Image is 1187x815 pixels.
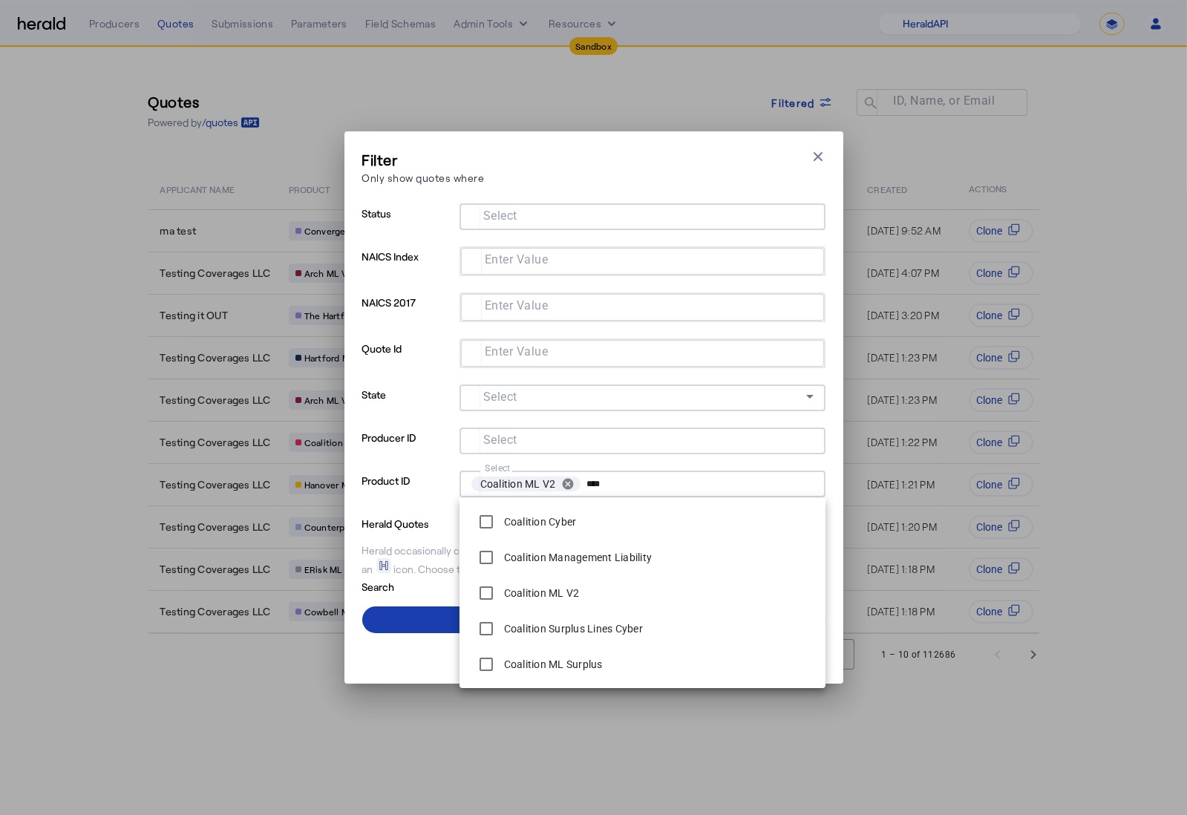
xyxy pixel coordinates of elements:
[362,338,454,384] p: Quote Id
[362,639,825,666] button: Clear All Filters
[501,586,580,600] label: Coalition ML V2
[473,251,812,269] mat-chip-grid: Selection
[483,390,517,405] mat-label: Select
[473,297,812,315] mat-chip-grid: Selection
[362,543,825,577] div: Herald occasionally creates quotes on your behalf for testing purposes, which will be shown with ...
[501,550,653,565] label: Coalition Management Liability
[485,345,549,359] mat-label: Enter Value
[483,433,517,448] mat-label: Select
[362,384,454,428] p: State
[362,292,454,338] p: NAICS 2017
[362,606,825,633] button: Apply Filters
[362,577,478,595] p: Search
[471,431,814,448] mat-chip-grid: Selection
[501,514,577,529] label: Coalition Cyber
[480,477,556,491] span: Coalition ML V2
[485,253,549,267] mat-label: Enter Value
[555,477,581,491] button: remove Coalition ML V2
[362,428,454,471] p: Producer ID
[485,463,511,474] mat-label: Select
[473,343,812,361] mat-chip-grid: Selection
[362,246,454,292] p: NAICS Index
[501,657,603,672] label: Coalition ML Surplus
[483,209,517,223] mat-label: Select
[362,149,485,170] h3: Filter
[362,471,454,514] p: Product ID
[501,621,643,636] label: Coalition Surplus Lines Cyber
[471,206,814,224] mat-chip-grid: Selection
[485,299,549,313] mat-label: Enter Value
[362,203,454,246] p: Status
[362,170,485,186] p: Only show quotes where
[471,474,814,494] mat-chip-grid: Selection
[362,514,478,531] p: Herald Quotes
